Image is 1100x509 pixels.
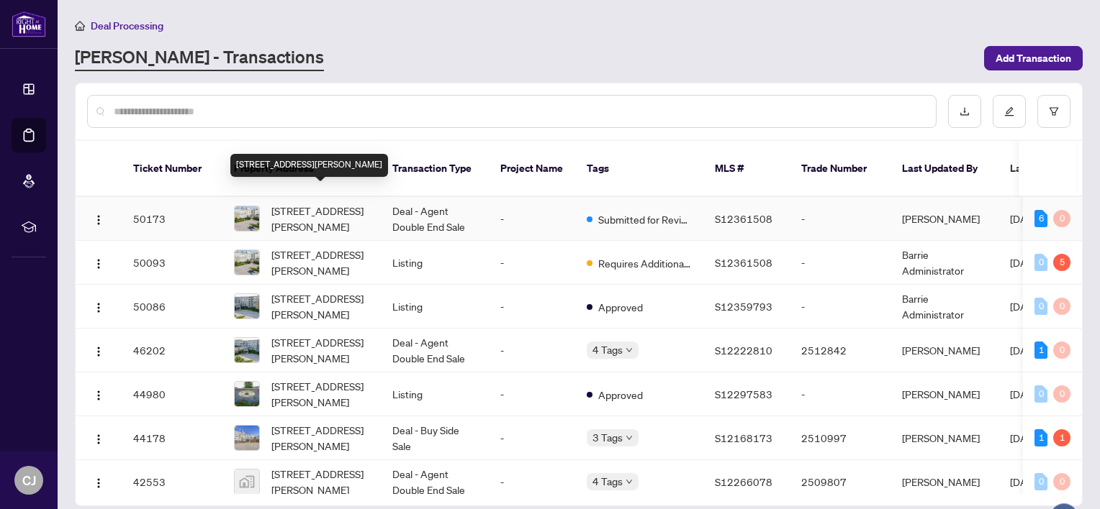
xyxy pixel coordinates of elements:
[790,372,891,416] td: -
[1034,298,1047,315] div: 0
[790,329,891,372] td: 2512842
[87,339,110,362] button: Logo
[489,285,575,329] td: -
[230,154,388,177] div: [STREET_ADDRESS][PERSON_NAME]
[271,466,369,497] span: [STREET_ADDRESS][PERSON_NAME]
[381,141,489,197] th: Transaction Type
[489,141,575,197] th: Project Name
[235,426,259,450] img: thumbnail-img
[790,285,891,329] td: -
[87,207,110,230] button: Logo
[790,141,891,197] th: Trade Number
[891,141,998,197] th: Last Updated By
[235,250,259,275] img: thumbnail-img
[891,329,998,372] td: [PERSON_NAME]
[22,470,36,490] span: CJ
[271,247,369,278] span: [STREET_ADDRESS][PERSON_NAME]
[598,299,643,315] span: Approved
[93,434,104,445] img: Logo
[1042,459,1086,502] button: Open asap
[235,294,259,318] img: thumbnail-img
[12,11,46,37] img: logo
[1037,95,1070,128] button: filter
[1053,341,1070,359] div: 0
[891,285,998,329] td: Barrie Administrator
[1010,388,1042,400] span: [DATE]
[715,388,772,400] span: S12297583
[1034,473,1047,490] div: 0
[122,460,222,504] td: 42553
[489,329,575,372] td: -
[222,141,381,197] th: Property Address
[87,251,110,274] button: Logo
[891,372,998,416] td: [PERSON_NAME]
[598,255,692,271] span: Requires Additional Docs
[1010,212,1042,225] span: [DATE]
[93,477,104,489] img: Logo
[381,460,489,504] td: Deal - Agent Double End Sale
[592,341,623,358] span: 4 Tags
[790,416,891,460] td: 2510997
[592,429,623,446] span: 3 Tags
[598,211,692,227] span: Submitted for Review
[271,334,369,366] span: [STREET_ADDRESS][PERSON_NAME]
[703,141,790,197] th: MLS #
[93,214,104,226] img: Logo
[1053,254,1070,271] div: 5
[93,258,104,270] img: Logo
[891,416,998,460] td: [PERSON_NAME]
[715,256,772,269] span: S12361508
[122,241,222,285] td: 50093
[235,382,259,406] img: thumbnail-img
[626,347,633,354] span: down
[1053,429,1070,446] div: 1
[381,197,489,241] td: Deal - Agent Double End Sale
[489,460,575,504] td: -
[489,197,575,241] td: -
[993,95,1026,128] button: edit
[598,387,643,403] span: Approved
[381,241,489,285] td: Listing
[996,47,1071,70] span: Add Transaction
[1010,256,1042,269] span: [DATE]
[1010,475,1042,488] span: [DATE]
[271,422,369,454] span: [STREET_ADDRESS][PERSON_NAME]
[87,295,110,318] button: Logo
[381,285,489,329] td: Listing
[489,416,575,460] td: -
[790,241,891,285] td: -
[122,372,222,416] td: 44980
[122,329,222,372] td: 46202
[790,197,891,241] td: -
[891,460,998,504] td: [PERSON_NAME]
[271,290,369,322] span: [STREET_ADDRESS][PERSON_NAME]
[381,329,489,372] td: Deal - Agent Double End Sale
[87,470,110,493] button: Logo
[1034,341,1047,359] div: 1
[93,346,104,357] img: Logo
[626,434,633,441] span: down
[87,426,110,449] button: Logo
[1010,344,1042,357] span: [DATE]
[891,241,998,285] td: Barrie Administrator
[1010,300,1042,313] span: [DATE]
[489,241,575,285] td: -
[381,372,489,416] td: Listing
[122,141,222,197] th: Ticket Number
[235,338,259,362] img: thumbnail-img
[271,378,369,410] span: [STREET_ADDRESS][PERSON_NAME]
[715,431,772,444] span: S12168173
[715,344,772,357] span: S12222810
[1034,210,1047,227] div: 6
[122,285,222,329] td: 50086
[235,469,259,494] img: thumbnail-img
[715,300,772,313] span: S12359793
[790,460,891,504] td: 2509807
[75,21,85,31] span: home
[87,382,110,405] button: Logo
[93,302,104,313] img: Logo
[93,390,104,401] img: Logo
[1010,431,1042,444] span: [DATE]
[575,141,703,197] th: Tags
[271,203,369,234] span: [STREET_ADDRESS][PERSON_NAME]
